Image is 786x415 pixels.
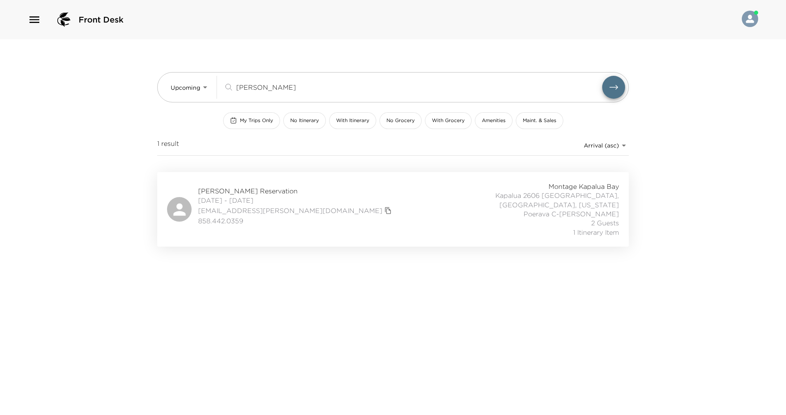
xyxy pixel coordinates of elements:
button: With Itinerary [329,112,376,129]
span: [DATE] - [DATE] [198,196,394,205]
span: 1 result [157,139,179,152]
span: Maint. & Sales [523,117,556,124]
span: My Trips Only [240,117,273,124]
button: Maint. & Sales [516,112,563,129]
span: No Grocery [386,117,415,124]
span: Montage Kapalua Bay [549,182,619,191]
span: Upcoming [171,84,200,91]
span: [PERSON_NAME] Reservation [198,186,394,195]
button: With Grocery [425,112,472,129]
a: [EMAIL_ADDRESS][PERSON_NAME][DOMAIN_NAME] [198,206,382,215]
button: My Trips Only [223,112,280,129]
span: 2 Guests [591,218,619,227]
img: User [742,11,758,27]
span: Front Desk [79,14,124,25]
span: Amenities [482,117,506,124]
span: With Grocery [432,117,465,124]
button: copy primary member email [382,205,394,216]
a: [PERSON_NAME] Reservation[DATE] - [DATE][EMAIL_ADDRESS][PERSON_NAME][DOMAIN_NAME]copy primary mem... [157,172,629,247]
span: Kapalua 2606 [GEOGRAPHIC_DATA], [GEOGRAPHIC_DATA], [US_STATE] [438,191,619,209]
span: With Itinerary [336,117,369,124]
img: logo [54,10,74,29]
input: Search by traveler, residence, or concierge [236,82,602,92]
span: No Itinerary [290,117,319,124]
button: No Itinerary [283,112,326,129]
button: No Grocery [379,112,422,129]
button: Amenities [475,112,513,129]
span: Arrival (asc) [584,142,619,149]
span: 1 Itinerary Item [573,228,619,237]
span: 858.442.0359 [198,216,394,225]
span: Poerava C-[PERSON_NAME] [524,209,619,218]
